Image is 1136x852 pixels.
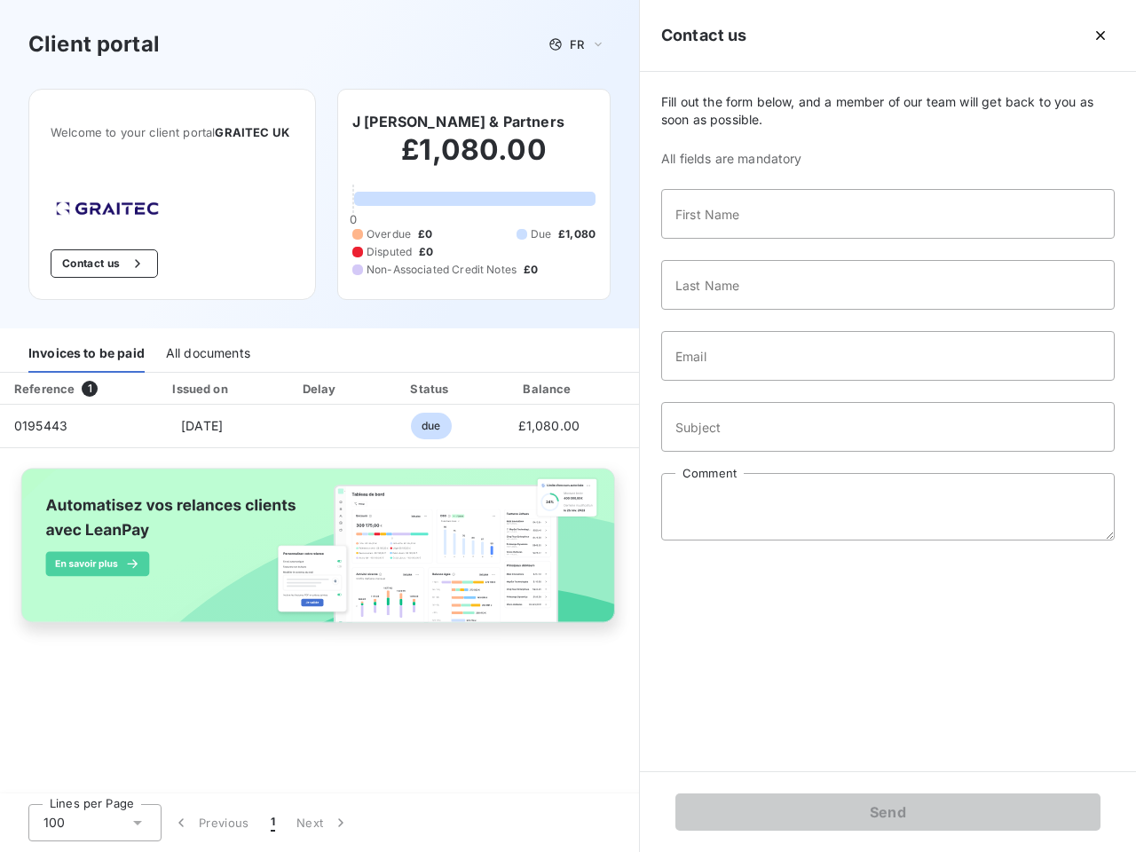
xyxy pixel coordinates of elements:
[271,380,372,398] div: Delay
[271,814,275,832] span: 1
[367,226,411,242] span: Overdue
[419,244,433,260] span: £0
[14,418,67,433] span: 0195443
[558,226,596,242] span: £1,080
[491,380,606,398] div: Balance
[162,804,260,841] button: Previous
[260,804,286,841] button: 1
[166,335,250,373] div: All documents
[350,212,357,226] span: 0
[82,381,98,397] span: 1
[661,23,747,48] h5: Contact us
[661,93,1115,129] span: Fill out the form below, and a member of our team will get back to you as soon as possible.
[367,262,517,278] span: Non-Associated Credit Notes
[7,459,632,649] img: banner
[418,226,432,242] span: £0
[411,413,451,439] span: due
[367,244,412,260] span: Disputed
[140,380,263,398] div: Issued on
[51,125,294,139] span: Welcome to your client portal
[524,262,538,278] span: £0
[28,28,160,60] h3: Client portal
[51,196,164,221] img: Company logo
[352,111,564,132] h6: J [PERSON_NAME] & Partners
[570,37,584,51] span: FR
[14,382,75,396] div: Reference
[43,814,65,832] span: 100
[661,402,1115,452] input: placeholder
[661,189,1115,239] input: placeholder
[378,380,484,398] div: Status
[518,418,580,433] span: £1,080.00
[675,793,1100,831] button: Send
[28,335,145,373] div: Invoices to be paid
[661,331,1115,381] input: placeholder
[661,150,1115,168] span: All fields are mandatory
[661,260,1115,310] input: placeholder
[613,380,703,398] div: PDF
[181,418,223,433] span: [DATE]
[215,125,289,139] span: GRAITEC UK
[51,249,158,278] button: Contact us
[352,132,596,185] h2: £1,080.00
[531,226,551,242] span: Due
[286,804,360,841] button: Next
